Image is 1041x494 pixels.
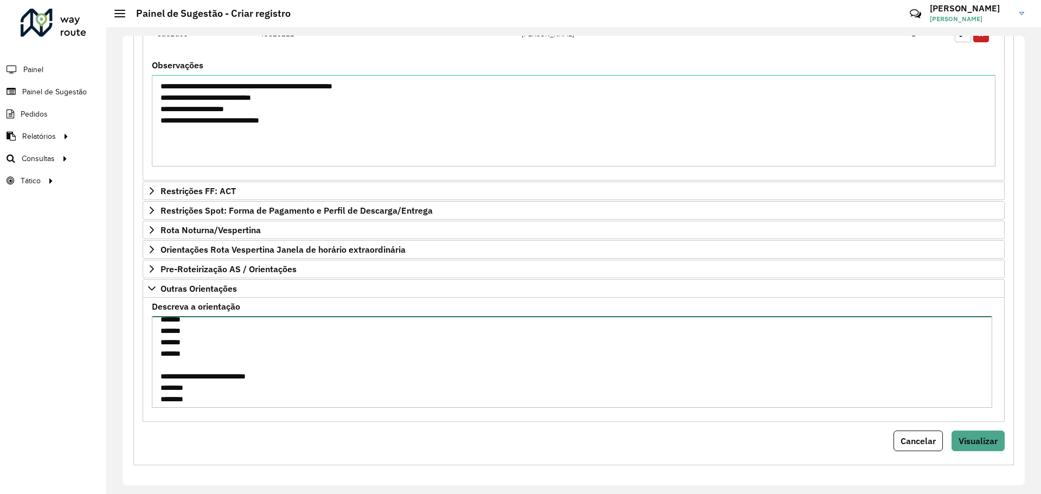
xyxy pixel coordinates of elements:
span: Tático [21,175,41,187]
span: Restrições Spot: Forma de Pagamento e Perfil de Descarga/Entrega [160,206,433,215]
span: Orientações Rota Vespertina Janela de horário extraordinária [160,245,406,254]
span: [PERSON_NAME] [930,14,1011,24]
h3: [PERSON_NAME] [930,3,1011,14]
span: Pedidos [21,108,48,120]
a: Pre-Roteirização AS / Orientações [143,260,1005,278]
a: Outras Orientações [143,279,1005,298]
label: Descreva a orientação [152,300,240,313]
a: Restrições FF: ACT [143,182,1005,200]
h2: Painel de Sugestão - Criar registro [125,8,291,20]
a: Contato Rápido [904,2,927,25]
span: Painel [23,64,43,75]
a: Restrições Spot: Forma de Pagamento e Perfil de Descarga/Entrega [143,201,1005,220]
span: Cancelar [901,435,936,446]
button: Cancelar [894,431,943,451]
a: Orientações Rota Vespertina Janela de horário extraordinária [143,240,1005,259]
span: Rota Noturna/Vespertina [160,226,261,234]
span: Relatórios [22,131,56,142]
label: Observações [152,59,203,72]
span: Pre-Roteirização AS / Orientações [160,265,297,273]
span: Outras Orientações [160,284,237,293]
span: Painel de Sugestão [22,86,87,98]
span: Consultas [22,153,55,164]
span: Visualizar [959,435,998,446]
a: Rota Noturna/Vespertina [143,221,1005,239]
button: Visualizar [952,431,1005,451]
span: Restrições FF: ACT [160,187,236,195]
div: Outras Orientações [143,298,1005,422]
